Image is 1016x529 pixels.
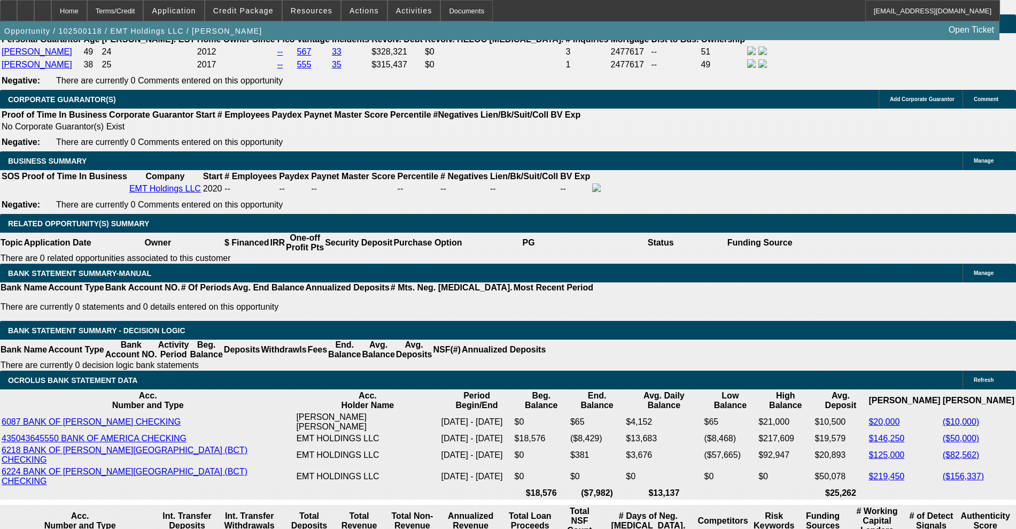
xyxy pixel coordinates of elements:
th: $18,576 [514,488,569,499]
th: Proof of Time In Business [21,171,128,182]
td: [DATE] - [DATE] [440,412,513,432]
img: linkedin-icon.png [758,59,767,68]
span: Refresh [974,377,994,383]
td: 3 [565,46,609,58]
td: $50,078 [814,466,867,487]
a: 6224 BANK OF [PERSON_NAME][GEOGRAPHIC_DATA] (BCT) CHECKING [2,467,247,486]
td: $0 [514,445,569,465]
th: Bank Account NO. [105,340,158,360]
a: 35 [332,60,342,69]
th: Proof of Time In Business [1,110,107,120]
b: Negative: [2,76,40,85]
th: PG [462,233,594,253]
td: 2477617 [610,46,650,58]
th: Annualized Deposits [305,282,390,293]
span: RELATED OPPORTUNITY(S) SUMMARY [8,219,149,228]
b: Negative: [2,137,40,147]
th: Deposits [223,340,261,360]
a: $20,000 [868,417,899,426]
th: Low Balance [704,390,757,411]
th: SOS [1,171,20,182]
a: 33 [332,47,342,56]
td: $0 [758,466,813,487]
a: 435043645550 BANK OF AMERICA CHECKING [2,434,187,443]
button: Resources [283,1,340,21]
td: 2020 [203,183,223,195]
a: ($156,337) [943,472,984,481]
th: Account Type [48,340,105,360]
span: Add Corporate Guarantor [890,96,955,102]
a: $219,450 [868,472,904,481]
td: $0 [704,466,757,487]
td: $0 [625,466,702,487]
th: Avg. Deposit [814,390,867,411]
td: $65 [570,412,624,432]
th: Avg. Deposits [395,340,433,360]
b: Paynet Master Score [304,110,388,119]
div: -- [311,184,395,194]
td: $10,500 [814,412,867,432]
th: End. Balance [328,340,361,360]
td: EMT HOLDINGS LLC [296,466,439,487]
td: $0 [570,466,624,487]
a: 6087 BANK OF [PERSON_NAME] CHECKING [2,417,181,426]
td: $217,609 [758,433,813,444]
img: facebook-icon.png [747,47,756,55]
span: OCROLUS BANK STATEMENT DATA [8,376,137,385]
th: Avg. Daily Balance [625,390,702,411]
b: BV Exp [550,110,580,119]
th: Application Date [23,233,91,253]
th: $25,262 [814,488,867,499]
td: 51 [700,46,746,58]
b: Negative: [2,200,40,209]
td: -- [560,183,591,195]
img: linkedin-icon.png [758,47,767,55]
span: Comment [974,96,998,102]
td: [DATE] - [DATE] [440,433,513,444]
span: Bank Statement Summary - Decision Logic [8,326,185,335]
td: $20,893 [814,445,867,465]
td: 1 [565,59,609,71]
th: Beg. Balance [189,340,223,360]
td: $0 [424,59,564,71]
span: BUSINESS SUMMARY [8,157,87,165]
b: Corporate Guarantor [109,110,193,119]
td: $381 [570,445,624,465]
b: BV Exp [560,172,590,181]
b: # Negatives [440,172,488,181]
th: Withdrawls [260,340,307,360]
b: Start [196,110,215,119]
div: -- [440,184,488,194]
td: $4,152 [625,412,702,432]
img: facebook-icon.png [592,183,601,192]
b: Percentile [390,110,431,119]
span: Credit Package [213,6,274,15]
th: $13,137 [625,488,702,499]
a: 555 [297,60,312,69]
th: Fees [307,340,328,360]
p: There are currently 0 statements and 0 details entered on this opportunity [1,302,593,312]
b: # Employees [218,110,270,119]
th: Bank Account NO. [105,282,181,293]
b: Paydex [279,172,309,181]
a: 567 [297,47,312,56]
td: $3,676 [625,445,702,465]
img: facebook-icon.png [747,59,756,68]
td: [DATE] - [DATE] [440,445,513,465]
a: $125,000 [868,450,904,459]
button: Activities [388,1,440,21]
th: Account Type [48,282,105,293]
span: Resources [291,6,332,15]
b: # Employees [224,172,277,181]
span: Manage [974,270,994,276]
span: There are currently 0 Comments entered on this opportunity [56,76,283,85]
b: Lien/Bk/Suit/Coll [490,172,558,181]
td: ($8,468) [704,433,757,444]
td: 49 [700,59,746,71]
span: There are currently 0 Comments entered on this opportunity [56,137,283,147]
td: [PERSON_NAME] [PERSON_NAME] [296,412,439,432]
b: Lien/Bk/Suit/Coll [480,110,548,119]
td: 25 [102,59,196,71]
th: # Mts. Neg. [MEDICAL_DATA]. [390,282,513,293]
button: Actions [342,1,387,21]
